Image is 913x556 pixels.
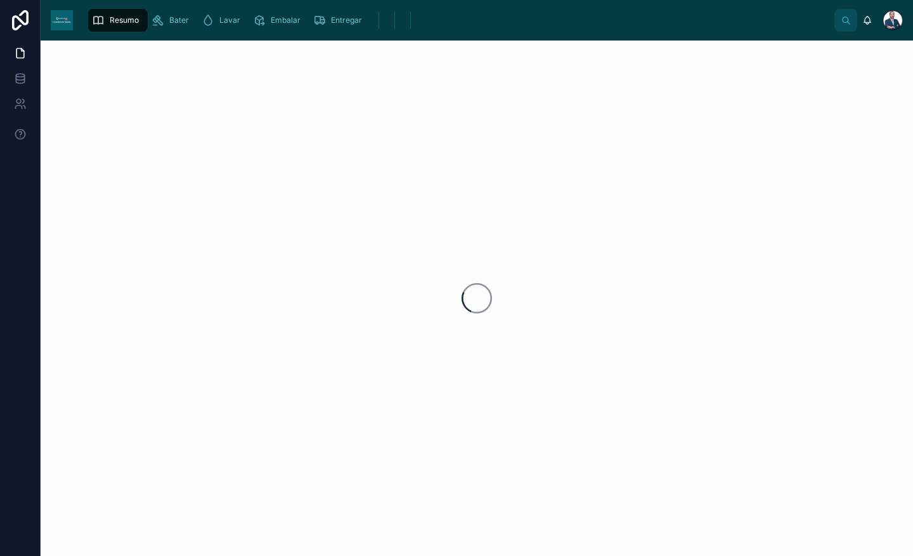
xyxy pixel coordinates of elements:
[331,15,362,25] span: Entregar
[51,10,73,30] img: App logo
[148,9,198,32] a: Bater
[83,6,834,34] div: scrollable content
[169,15,189,25] span: Bater
[309,9,371,32] a: Entregar
[271,15,301,25] span: Embalar
[88,9,148,32] a: Resumo
[249,9,309,32] a: Embalar
[198,9,249,32] a: Lavar
[110,15,139,25] span: Resumo
[219,15,240,25] span: Lavar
